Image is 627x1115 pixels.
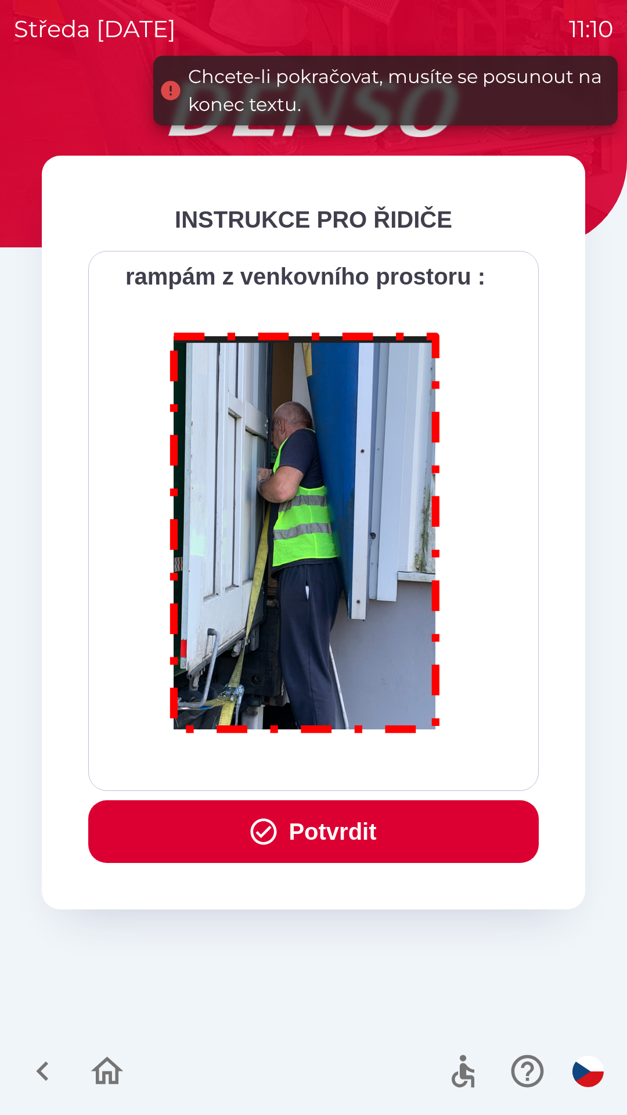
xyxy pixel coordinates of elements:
[42,81,585,137] img: Logo
[14,12,176,46] p: středa [DATE]
[188,63,606,118] div: Chcete-li pokračovat, musíte se posunout na konec textu.
[88,800,539,863] button: Potvrdit
[88,202,539,237] div: INSTRUKCE PRO ŘIDIČE
[572,1056,604,1087] img: cs flag
[569,12,613,46] p: 11:10
[157,317,454,744] img: M8MNayrTL6gAAAABJRU5ErkJggg==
